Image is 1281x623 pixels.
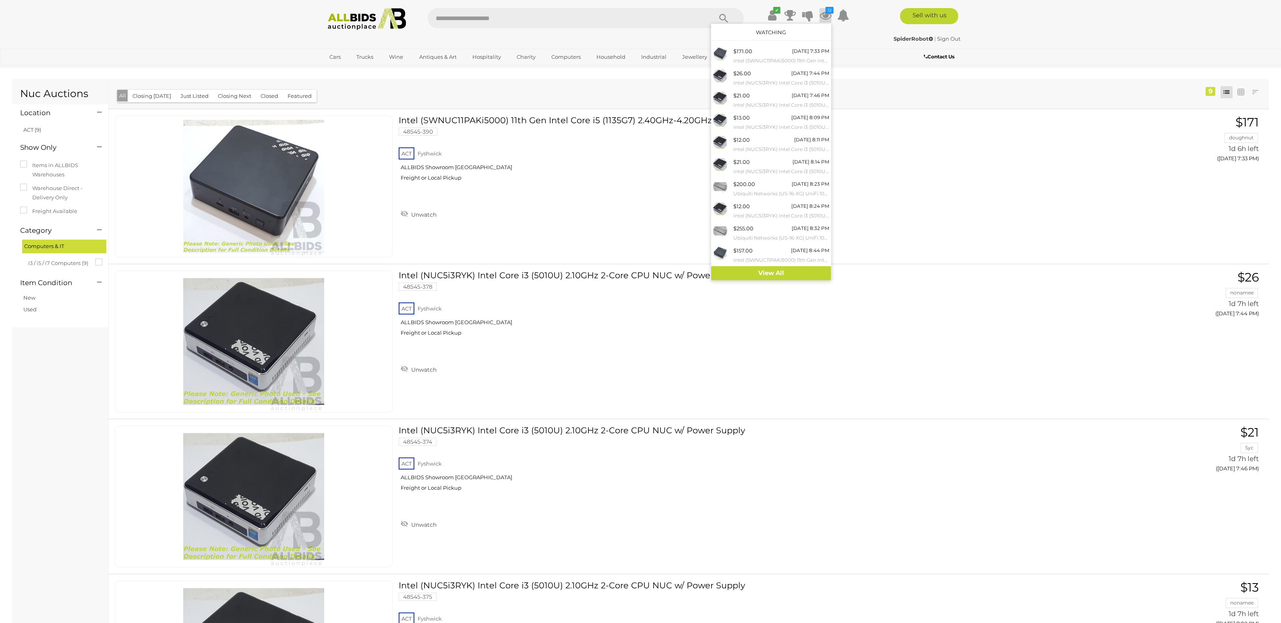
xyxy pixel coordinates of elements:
[1082,426,1261,476] a: $21 Syc 1d 7h left ([DATE] 7:46 PM)
[677,50,712,64] a: Jewellery
[733,114,750,121] span: $13.00
[711,244,831,266] a: $157.00 [DATE] 8:44 PM Intel (SWNUC11PAKi5000) 11th Gen Intel Core i5 (1135G7) 2.40GHz-4.20GHz 4-...
[467,50,506,64] a: Hospitality
[792,47,829,56] div: [DATE] 7:33 PM
[711,200,831,222] a: $12.00 [DATE] 8:24 PM Intel (NUC5i3RYK) Intel Core i3 (5010U) 2.10GHz 2-Core CPU NUC w/ Power Supply
[773,7,780,14] i: ✔
[733,101,829,110] small: Intel (NUC5i3RYK) Intel Core i3 (5010U) 2.10GHz 2-Core CPU NUC w/ Power Supply
[183,116,324,257] img: 48545-390a.jpg
[511,50,541,64] a: Charity
[733,234,829,242] small: Ubiquiti Networks (US-16-XG) UniFi 10G 16-Port Managed Aggregation Switch
[792,180,829,188] div: [DATE] 8:23 PM
[28,257,89,268] span: i3 / i5 / i7 Computers (9)
[937,35,961,42] a: Sign Out
[733,159,750,165] span: $21.00
[20,207,77,216] label: Freight Available
[23,306,37,313] a: Used
[826,7,834,14] i: 12
[733,211,829,220] small: Intel (NUC5i3RYK) Intel Core i3 (5010U) 2.10GHz 2-Core CPU NUC w/ Power Supply
[183,426,324,567] img: 48545-374a.jpg
[924,52,956,61] a: Contact Us
[20,88,100,99] h1: Nuc Auctions
[713,135,727,149] img: 48545-376a.jpg
[733,56,829,65] small: Intel (SWNUC11PAKi5000) 11th Gen Intel Core i5 (1135G7) 2.40GHz-4.20GHz 4-Core CPU NUC
[713,246,727,260] img: 48545-389a.jpg
[894,35,935,42] a: SpiderRobot
[323,8,411,30] img: Allbids.com.au
[756,29,786,35] a: Watching
[409,211,437,218] span: Unwatch
[20,161,100,180] label: Items in ALLBIDS Warehouses
[405,271,1070,342] a: Intel (NUC5i3RYK) Intel Core i3 (5010U) 2.10GHz 2-Core CPU NUC w/ Power Supply 48545-378 ACT Fysh...
[711,67,831,89] a: $26.00 [DATE] 7:44 PM Intel (NUC5i3RYK) Intel Core i3 (5010U) 2.10GHz 2-Core CPU NUC w/ Power Supply
[733,181,755,187] span: $200.00
[711,89,831,111] a: $21.00 [DATE] 7:46 PM Intel (NUC5i3RYK) Intel Core i3 (5010U) 2.10GHz 2-Core CPU NUC w/ Power Supply
[636,50,672,64] a: Industrial
[793,157,829,166] div: [DATE] 8:14 PM
[325,64,392,77] a: [GEOGRAPHIC_DATA]
[256,90,283,102] button: Closed
[733,92,750,99] span: $21.00
[733,48,752,54] span: $171.00
[713,202,727,216] img: 48545-373a.jpg
[791,69,829,78] div: [DATE] 7:44 PM
[1082,116,1261,166] a: $171 doughnut 1d 6h left ([DATE] 7:33 PM)
[1240,425,1259,440] span: $21
[711,178,831,200] a: $200.00 [DATE] 8:23 PM Ubiquiti Networks (US-16-XG) UniFi 10G 16-Port Managed Aggregation Switch
[733,123,829,132] small: Intel (NUC5i3RYK) Intel Core i3 (5010U) 2.10GHz 2-Core CPU NUC w/ Power Supply
[711,222,831,244] a: $255.00 [DATE] 8:32 PM Ubiquiti Networks (US-16-XG) UniFi 10G 16-Port Managed Aggregation Switch
[733,189,829,198] small: Ubiquiti Networks (US-16-XG) UniFi 10G 16-Port Managed Aggregation Switch
[733,167,829,176] small: Intel (NUC5i3RYK) Intel Core i3 (5010U) 2.10GHz 2-Core CPU NUC w/ Power Supply
[128,90,176,102] button: Closing [DATE]
[900,8,958,24] a: Sell with us
[791,246,829,255] div: [DATE] 8:44 PM
[733,247,753,254] span: $157.00
[20,184,100,203] label: Warehouse Direct - Delivery Only
[20,279,85,287] h4: Item Condition
[733,256,829,265] small: Intel (SWNUC11PAKi5000) 11th Gen Intel Core i5 (1135G7) 2.40GHz-4.20GHz 4-Core CPU NUC
[23,126,41,133] a: ACT (9)
[22,240,106,253] div: Computers & IT
[791,202,829,211] div: [DATE] 8:24 PM
[794,135,829,144] div: [DATE] 8:11 PM
[791,113,829,122] div: [DATE] 8:09 PM
[766,8,778,23] a: ✔
[1206,87,1215,96] div: 9
[711,133,831,155] a: $12.00 [DATE] 8:11 PM Intel (NUC5i3RYK) Intel Core i3 (5010U) 2.10GHz 2-Core CPU NUC w/ Power Supply
[409,366,437,373] span: Unwatch
[399,518,439,530] a: Unwatch
[924,54,954,60] b: Contact Us
[711,45,831,67] a: $171.00 [DATE] 7:33 PM Intel (SWNUC11PAKi5000) 11th Gen Intel Core i5 (1135G7) 2.40GHz-4.20GHz 4-...
[414,50,462,64] a: Antiques & Art
[176,90,213,102] button: Just Listed
[1082,271,1261,321] a: $26 nonamee 1d 7h left ([DATE] 7:44 PM)
[733,225,753,232] span: $255.00
[733,70,751,77] span: $26.00
[711,111,831,133] a: $13.00 [DATE] 8:09 PM Intel (NUC5i3RYK) Intel Core i3 (5010U) 2.10GHz 2-Core CPU NUC w/ Power Supply
[213,90,256,102] button: Closing Next
[399,363,439,375] a: Unwatch
[711,266,831,280] a: View All
[733,137,750,143] span: $12.00
[405,116,1070,187] a: Intel (SWNUC11PAKi5000) 11th Gen Intel Core i5 (1135G7) 2.40GHz-4.20GHz 4-Core CPU NUC 48545-390 ...
[23,294,35,301] a: New
[183,271,324,412] img: 48545-378a.jpg
[713,180,727,194] img: 52544-139a.jpg
[792,224,829,233] div: [DATE] 8:32 PM
[733,203,750,209] span: $12.00
[713,47,727,61] img: 48545-390a.jpg
[713,224,727,238] img: 52544-140a.jpg
[546,50,586,64] a: Computers
[935,35,936,42] span: |
[1240,580,1259,595] span: $13
[405,426,1070,497] a: Intel (NUC5i3RYK) Intel Core i3 (5010U) 2.10GHz 2-Core CPU NUC w/ Power Supply 48545-374 ACT Fysh...
[20,144,85,151] h4: Show Only
[117,90,128,101] button: All
[283,90,317,102] button: Featured
[352,50,379,64] a: Trucks
[713,157,727,172] img: 48545-372a.jpg
[1235,115,1259,130] span: $171
[20,109,85,117] h4: Location
[894,35,933,42] strong: SpiderRobot
[20,227,85,234] h4: Category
